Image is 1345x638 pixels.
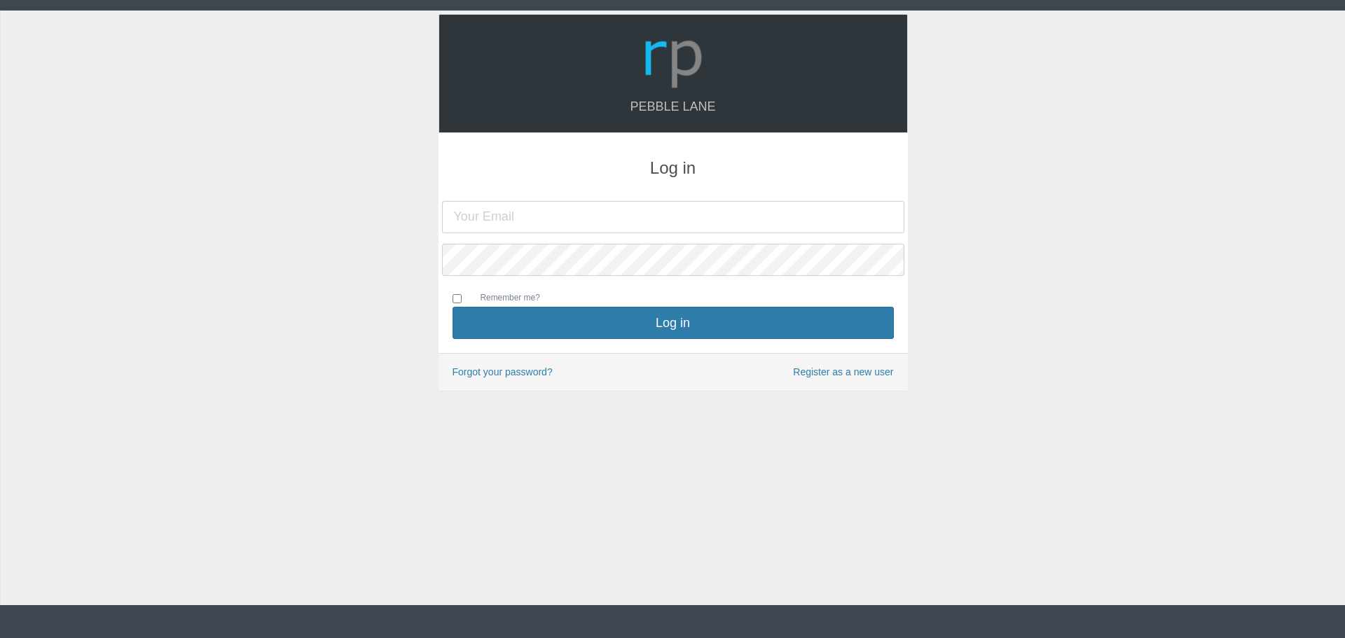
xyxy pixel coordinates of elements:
a: Register as a new user [793,364,893,380]
h3: Log in [453,159,894,177]
button: Log in [453,307,894,339]
label: Remember me? [467,291,540,307]
img: Logo [640,25,707,92]
h4: Pebble Lane [453,100,893,114]
input: Your Email [442,201,904,233]
a: Forgot your password? [453,366,553,377]
input: Remember me? [453,294,462,303]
